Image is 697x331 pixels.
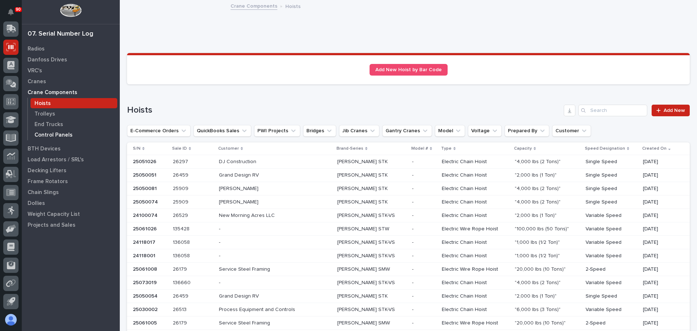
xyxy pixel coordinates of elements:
p: - [412,319,415,326]
button: Prepared By [505,125,549,137]
p: Hoists [34,100,51,107]
p: Variable Speed [586,239,637,246]
a: VRC's [22,65,120,76]
p: Capacity [514,145,532,153]
p: 26179 [173,319,188,326]
button: Voltage [468,125,502,137]
p: Electric Wire Rope Hoist [442,320,509,326]
a: Chain Slings [22,187,120,198]
p: Electric Chain Hoist [442,213,509,219]
p: - [219,225,222,232]
p: Projects and Sales [28,222,76,229]
p: [DATE] [643,307,678,313]
p: 25073019 [133,278,158,286]
p: [PERSON_NAME] STK-VS [337,305,396,313]
p: [DATE] [643,239,678,246]
p: - [412,278,415,286]
p: 26297 [173,157,189,165]
p: 25061026 [133,225,158,232]
p: Weight Capacity List [28,211,80,218]
tr: 2506100525061005 2617926179 Service Steel FramingService Steel Framing [PERSON_NAME] SMW[PERSON_N... [127,316,690,330]
p: - [412,251,415,259]
p: Grand Design RV [219,292,260,299]
p: Decking Lifters [28,167,66,174]
p: Chain Slings [28,189,59,196]
a: End Trucks [28,119,120,129]
p: [PERSON_NAME] STK-VS [337,238,396,246]
p: Variable Speed [586,280,637,286]
p: [PERSON_NAME] STK [337,198,389,205]
tr: 2505008125050081 2590925909 [PERSON_NAME][PERSON_NAME] [PERSON_NAME] STK[PERSON_NAME] STK -- Elec... [127,182,690,195]
p: VRC's [28,68,42,74]
a: Weight Capacity List [22,209,120,219]
p: Dollies [28,200,45,207]
p: 25050051 [133,171,158,178]
a: Add New Hoist by Bar Code [370,64,448,76]
p: Electric Chain Hoist [442,199,509,205]
p: [PERSON_NAME] STK [337,171,389,178]
p: [PERSON_NAME] SMW [337,265,391,273]
p: "2,000 lbs (1 Ton)" [515,171,558,178]
p: "20,000 lbs (10 Tons)" [515,319,567,326]
p: 26179 [173,265,188,273]
a: Frame Rotators [22,176,120,187]
button: Gantry Cranes [382,125,432,137]
p: Variable Speed [586,213,637,219]
a: Add New [652,105,690,116]
p: Danfoss Drives [28,57,67,63]
p: - [412,211,415,219]
p: BTH Devices [28,146,61,152]
p: Single Speed [586,159,637,165]
p: S/N [133,145,140,153]
tr: 2507301925073019 136660136660 -- [PERSON_NAME] STK-VS[PERSON_NAME] STK-VS -- Electric Chain Hoist... [127,276,690,290]
p: Model # [411,145,428,153]
button: users-avatar [3,312,19,327]
p: Crane Components [28,89,77,96]
p: [PERSON_NAME] STK-VS [337,211,396,219]
p: [DATE] [643,199,678,205]
tr: 2505005125050051 2645926459 Grand Design RVGrand Design RV [PERSON_NAME] STK[PERSON_NAME] STK -- ... [127,169,690,182]
p: "4,000 lbs (2 Tons)" [515,278,562,286]
p: Electric Chain Hoist [442,253,509,259]
p: Service Steel Framing [219,265,272,273]
p: Single Speed [586,293,637,299]
p: 24118017 [133,238,157,246]
p: Hoists [285,2,301,10]
p: Single Speed [586,199,637,205]
p: - [219,251,222,259]
p: [DATE] [643,186,678,192]
p: Single Speed [586,172,637,178]
p: Speed Designation [585,145,625,153]
p: End Trucks [34,121,63,128]
div: Notifications90 [9,9,19,20]
p: 26459 [173,292,190,299]
a: Danfoss Drives [22,54,120,65]
button: Jib Cranes [339,125,379,137]
p: Cranes [28,78,46,85]
button: Customer [552,125,591,137]
p: [DATE] [643,293,678,299]
p: Load Arrestors / SRL's [28,157,84,163]
p: [PERSON_NAME] STW [337,225,391,232]
p: [DATE] [643,266,678,273]
p: Brand-Series [337,145,363,153]
p: [PERSON_NAME] STK [337,184,389,192]
p: "1,000 lbs (1/2 Ton)" [515,251,561,259]
p: "4,000 lbs (2 Tons)" [515,184,562,192]
p: Variable Speed [586,226,637,232]
p: Single Speed [586,186,637,192]
p: "2,000 lbs (1 Ton)" [515,211,558,219]
p: Variable Speed [586,253,637,259]
a: Dollies [22,198,120,209]
p: "6,000 lbs (3 Tons)" [515,305,562,313]
a: Hoists [28,98,120,108]
p: 25909 [173,198,190,205]
p: [DATE] [643,213,678,219]
p: 2-Speed [586,320,637,326]
p: Variable Speed [586,307,637,313]
p: 25909 [173,184,190,192]
p: [DATE] [643,253,678,259]
a: BTH Devices [22,143,120,154]
p: 90 [16,7,21,12]
p: Grand Design RV [219,171,260,178]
